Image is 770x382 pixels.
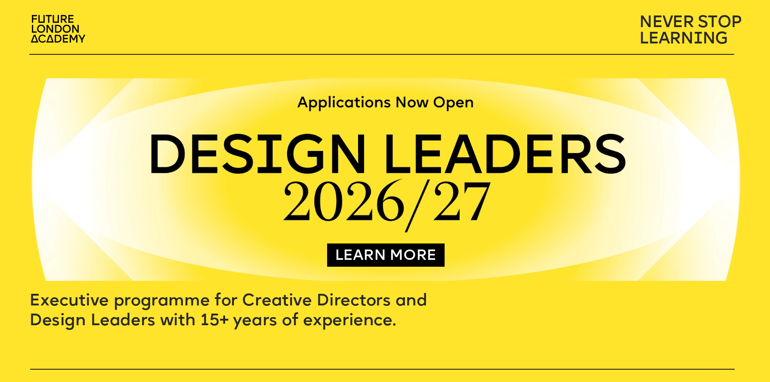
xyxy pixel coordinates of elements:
a: LEARN MORE [335,249,436,265]
img: upload-2f72e7a8-3806-41e8-b55b-d754ac055a4a.png [25,10,93,49]
span: I [693,31,702,48]
span: Executive programme for Creative Directors and Design Leaders with 15+ years of experience. [29,293,432,330]
span: LEARN NG [639,31,728,48]
img: image-c542eb99-4ad9-46bd-9416-a9c33b085b2d.jpg [30,78,742,281]
span: NEVER STOP [639,14,742,31]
